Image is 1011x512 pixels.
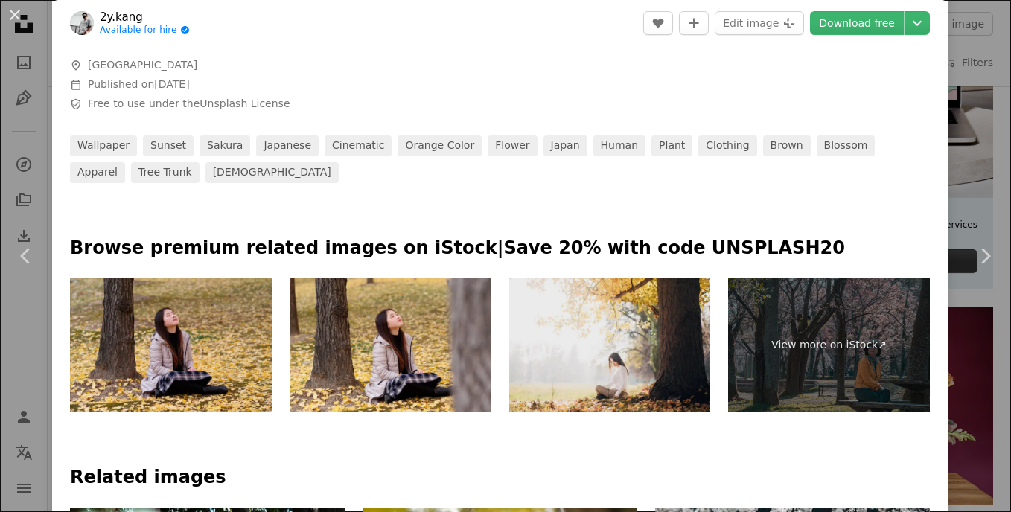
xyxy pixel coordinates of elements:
[200,97,290,109] a: Unsplash License
[488,135,537,156] a: flower
[70,466,930,490] h4: Related images
[143,135,194,156] a: sunset
[88,97,290,112] span: Free to use under the
[325,135,392,156] a: cinematic
[70,11,94,35] img: Go to 2y.kang's profile
[810,11,904,35] a: Download free
[715,11,804,35] button: Edit image
[200,135,250,156] a: sakura
[398,135,482,156] a: orange color
[905,11,930,35] button: Choose download size
[593,135,646,156] a: human
[698,135,756,156] a: clothing
[88,58,197,73] span: [GEOGRAPHIC_DATA]
[763,135,811,156] a: brown
[817,135,876,156] a: blossom
[100,10,190,25] a: 2y.kang
[131,162,200,183] a: tree trunk
[100,25,190,36] a: Available for hire
[70,135,137,156] a: wallpaper
[256,135,319,156] a: japanese
[543,135,587,156] a: japan
[290,278,491,413] img: Portrait of Chinese girl in Long down jacket enjoy carefree time in forest park in sunny day. Win...
[728,278,930,413] a: View more on iStock↗
[70,162,125,183] a: apparel
[643,11,673,35] button: Like
[959,185,1011,327] a: Next
[70,278,272,413] img: Portrait of Chinese girl in Long down jacket enjoy carefree time in forest park in sunny day. Win...
[70,237,930,260] p: Browse premium related images on iStock | Save 20% with code UNSPLASH20
[651,135,692,156] a: plant
[205,162,339,183] a: [DEMOGRAPHIC_DATA]
[679,11,709,35] button: Add to Collection
[154,78,189,90] time: June 3, 2021 at 10:12:37 AM GMT+5:30
[509,278,711,413] img: Young lovely brunette women is sitting near big tree,in the autumn park.Bright sunny day.Fallen l...
[88,78,190,90] span: Published on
